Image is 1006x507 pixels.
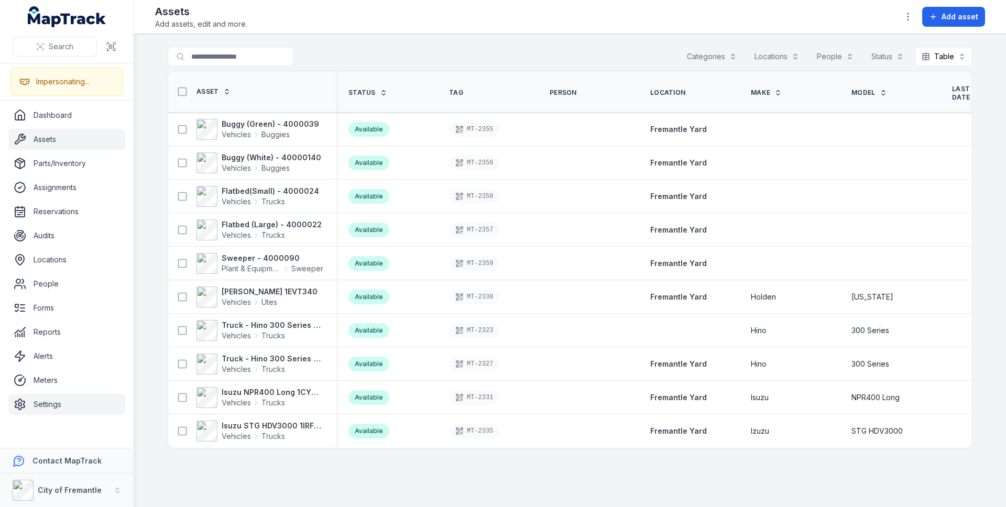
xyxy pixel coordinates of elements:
[8,322,125,343] a: Reports
[348,89,387,97] a: Status
[650,359,707,369] a: Fremantle Yard
[222,163,251,173] span: Vehicles
[449,357,499,371] div: MT-2327
[348,323,389,338] div: Available
[449,122,499,137] div: MT-2355
[222,219,322,230] strong: Flatbed (Large) - 4000022
[348,390,389,405] div: Available
[196,186,319,207] a: Flatbed(Small) - 4000024VehiclesTrucks
[261,129,290,140] span: Buggies
[650,124,707,135] a: Fremantle Yard
[222,354,323,364] strong: Truck - Hino 300 Series 1IFQ413
[348,223,389,237] div: Available
[851,89,887,97] a: Model
[851,325,889,336] span: 300 Series
[261,297,277,307] span: Utes
[449,424,499,438] div: MT-2335
[8,177,125,198] a: Assignments
[222,330,251,341] span: Vehicles
[222,364,251,374] span: Vehicles
[650,225,707,234] span: Fremantle Yard
[222,431,251,442] span: Vehicles
[261,398,285,408] span: Trucks
[751,89,782,97] a: Make
[222,286,318,297] strong: [PERSON_NAME] 1EVT340
[261,330,285,341] span: Trucks
[348,290,389,304] div: Available
[222,253,323,263] strong: Sweeper - 4000090
[261,431,285,442] span: Trucks
[650,292,707,301] span: Fremantle Yard
[348,89,376,97] span: Status
[196,87,219,96] span: Asset
[8,225,125,246] a: Audits
[8,370,125,391] a: Meters
[449,323,499,338] div: MT-2323
[915,47,972,67] button: Table
[851,359,889,369] span: 300 Series
[650,426,707,436] a: Fremantle Yard
[348,156,389,170] div: Available
[8,201,125,222] a: Reservations
[348,357,389,371] div: Available
[550,89,577,97] span: Person
[13,37,97,57] button: Search
[8,129,125,150] a: Assets
[650,125,707,134] span: Fremantle Yard
[449,256,499,271] div: MT-2359
[222,297,251,307] span: Vehicles
[650,292,707,302] a: Fremantle Yard
[222,129,251,140] span: Vehicles
[196,320,323,341] a: Truck - Hino 300 Series 1GIR988VehiclesTrucks
[8,273,125,294] a: People
[650,158,707,168] a: Fremantle Yard
[196,387,323,408] a: Isuzu NPR400 Long 1CYD773VehiclesTrucks
[348,122,389,137] div: Available
[751,292,776,302] span: Holden
[922,7,985,27] button: Add asset
[261,196,285,207] span: Trucks
[196,253,323,274] a: Sweeper - 4000090Plant & EquipmentSweeper
[449,390,499,405] div: MT-2331
[751,325,767,336] span: Hino
[261,163,290,173] span: Buggies
[851,292,893,302] span: [US_STATE]
[348,256,389,271] div: Available
[261,230,285,240] span: Trucks
[222,421,323,431] strong: Isuzu STG HDV3000 1IRF354
[449,223,499,237] div: MT-2357
[751,392,769,403] span: Isuzu
[851,392,900,403] span: NPR400 Long
[222,263,281,274] span: Plant & Equipment
[196,286,318,307] a: [PERSON_NAME] 1EVT340VehiclesUtes
[28,6,106,27] a: MapTrack
[942,12,978,22] span: Add asset
[196,119,319,140] a: Buggy (Green) - 4000039VehiclesBuggies
[449,89,463,97] span: Tag
[449,189,499,204] div: MT-2358
[222,196,251,207] span: Vehicles
[291,263,323,274] span: Sweeper
[155,19,247,29] span: Add assets, edit and more.
[8,297,125,318] a: Forms
[222,119,319,129] strong: Buggy (Green) - 4000039
[222,186,319,196] strong: Flatbed(Small) - 4000024
[650,191,707,202] a: Fremantle Yard
[650,225,707,235] a: Fremantle Yard
[650,258,707,269] a: Fremantle Yard
[261,364,285,374] span: Trucks
[650,359,707,368] span: Fremantle Yard
[8,394,125,415] a: Settings
[650,393,707,402] span: Fremantle Yard
[865,47,911,67] button: Status
[348,189,389,204] div: Available
[851,89,876,97] span: Model
[8,153,125,174] a: Parts/Inventory
[751,89,770,97] span: Make
[348,424,389,438] div: Available
[196,152,321,173] a: Buggy (White) - 40000140VehiclesBuggies
[36,76,90,87] div: Impersonating...
[222,152,321,163] strong: Buggy (White) - 40000140
[49,41,73,52] span: Search
[650,192,707,201] span: Fremantle Yard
